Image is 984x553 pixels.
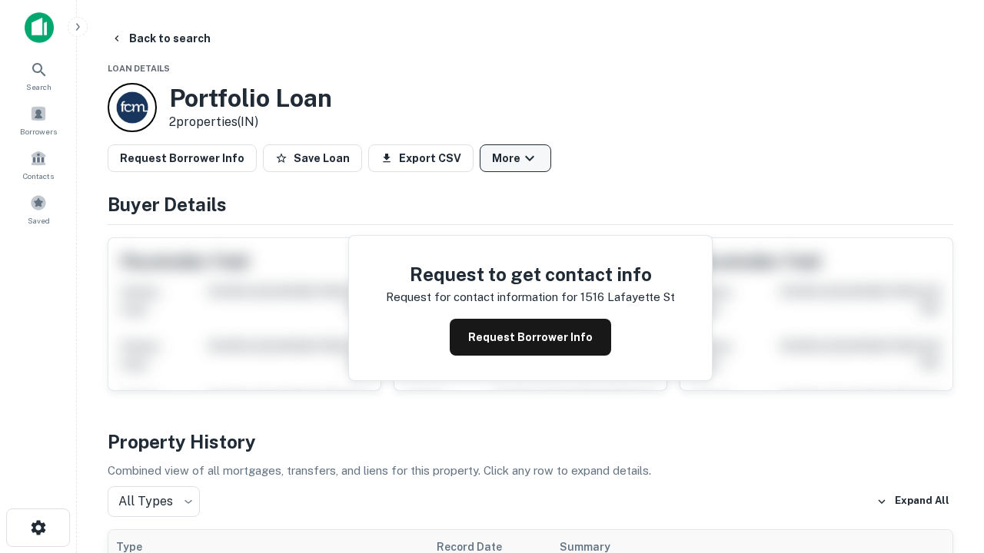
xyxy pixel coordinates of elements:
button: Request Borrower Info [450,319,611,356]
img: capitalize-icon.png [25,12,54,43]
button: More [480,144,551,172]
button: Save Loan [263,144,362,172]
h4: Request to get contact info [386,260,675,288]
a: Contacts [5,144,72,185]
button: Export CSV [368,144,474,172]
h4: Buyer Details [108,190,953,218]
span: Saved [28,214,50,227]
span: Contacts [23,170,54,182]
iframe: Chat Widget [907,430,984,504]
p: 2 properties (IN) [169,113,332,131]
button: Back to search [105,25,217,52]
a: Borrowers [5,99,72,141]
p: 1516 lafayette st [580,288,675,306]
h3: Portfolio Loan [169,84,332,113]
a: Search [5,55,72,96]
h4: Property History [108,428,953,455]
span: Search [26,81,52,93]
div: All Types [108,486,200,517]
button: Expand All [873,490,953,513]
span: Borrowers [20,125,57,137]
span: Loan Details [108,64,170,73]
p: Combined view of all mortgages, transfers, and liens for this property. Click any row to expand d... [108,462,953,480]
p: Request for contact information for [386,288,577,306]
a: Saved [5,188,72,230]
button: Request Borrower Info [108,144,257,172]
